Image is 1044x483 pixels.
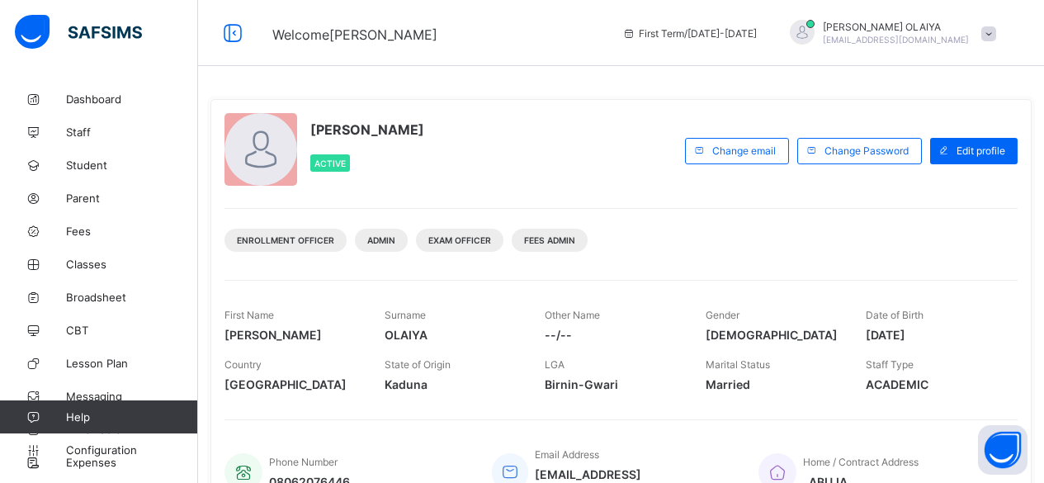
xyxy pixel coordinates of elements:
[824,144,909,157] span: Change Password
[385,328,520,342] span: OLAIYA
[773,20,1004,47] div: CHRISTYOLAIYA
[66,159,198,172] span: Student
[66,324,198,337] span: CBT
[524,235,575,245] span: Fees Admin
[66,258,198,271] span: Classes
[866,309,924,321] span: Date of Birth
[269,456,338,468] span: Phone Number
[314,159,346,168] span: Active
[866,328,1001,342] span: [DATE]
[823,21,969,33] span: [PERSON_NAME] OLAIYA
[224,358,262,371] span: Country
[66,410,197,424] span: Help
[385,309,426,321] span: Surname
[385,377,520,391] span: Kaduna
[66,291,198,304] span: Broadsheet
[712,144,776,157] span: Change email
[66,225,198,238] span: Fees
[706,309,739,321] span: Gender
[66,125,198,139] span: Staff
[66,92,198,106] span: Dashboard
[545,358,565,371] span: LGA
[237,235,334,245] span: Enrollment Officer
[803,456,919,468] span: Home / Contract Address
[224,328,360,342] span: [PERSON_NAME]
[66,390,198,403] span: Messaging
[545,328,680,342] span: --/--
[66,443,197,457] span: Configuration
[310,121,424,138] span: [PERSON_NAME]
[545,309,600,321] span: Other Name
[866,358,914,371] span: Staff Type
[957,144,1005,157] span: Edit profile
[706,358,770,371] span: Marital Status
[866,377,1001,391] span: ACADEMIC
[66,357,198,370] span: Lesson Plan
[978,425,1027,475] button: Open asap
[66,192,198,205] span: Parent
[535,448,599,461] span: Email Address
[428,235,491,245] span: Exam Officer
[15,15,142,50] img: safsims
[224,377,360,391] span: [GEOGRAPHIC_DATA]
[224,309,274,321] span: First Name
[706,377,841,391] span: Married
[367,235,395,245] span: Admin
[622,27,757,40] span: session/term information
[272,26,437,43] span: Welcome [PERSON_NAME]
[706,328,841,342] span: [DEMOGRAPHIC_DATA]
[385,358,451,371] span: State of Origin
[823,35,969,45] span: [EMAIL_ADDRESS][DOMAIN_NAME]
[545,377,680,391] span: Birnin-Gwari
